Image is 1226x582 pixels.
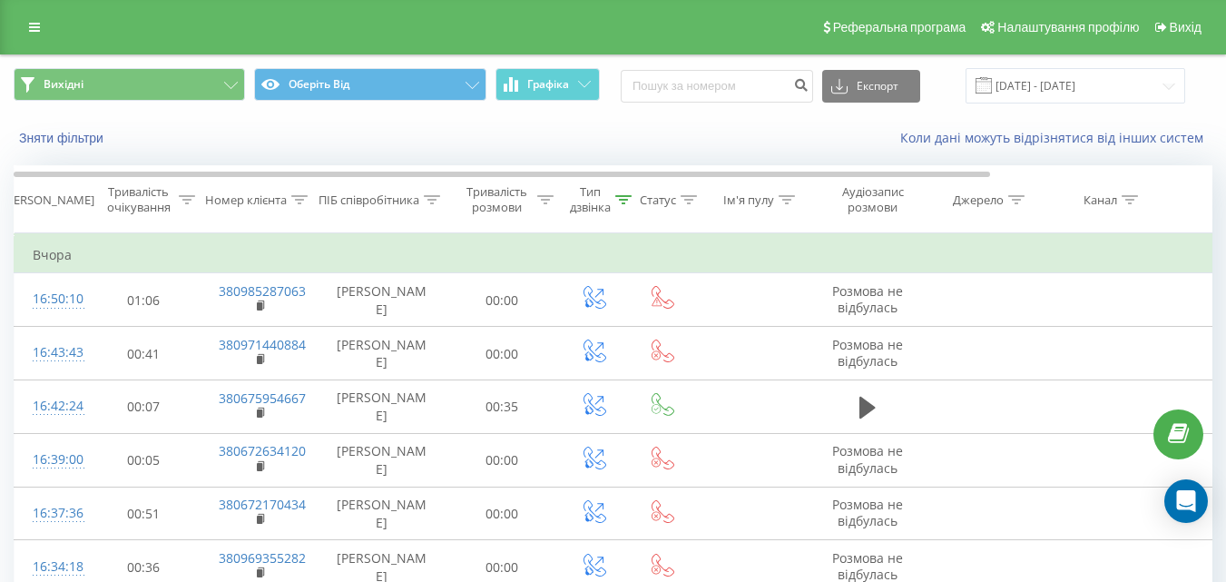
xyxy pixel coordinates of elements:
[1164,479,1208,523] div: Відкрити Intercom Messenger
[33,397,83,414] font: 16:42:24
[319,192,419,208] font: ПІБ співробітника
[485,505,518,522] font: 00:00
[127,345,160,362] font: 00:41
[485,399,518,416] font: 00:35
[33,450,83,468] font: 16:39:00
[254,68,485,101] button: Оберіть Від
[822,70,920,103] button: Експорт
[527,76,569,92] font: Графіка
[33,290,83,307] font: 16:50:10
[127,451,160,469] font: 00:05
[337,390,427,425] font: [PERSON_NAME]
[219,549,306,567] a: 380969355282
[337,282,427,318] font: [PERSON_NAME]
[337,496,427,531] font: [PERSON_NAME]
[900,129,1203,146] font: Коли дані можуть відрізнятися від інших систем
[723,192,774,208] font: Ім'я пулу
[832,336,903,370] font: Розмова не відбулась
[33,246,72,263] font: Вчора
[127,558,160,576] font: 00:36
[219,442,306,459] a: 380672634120
[466,183,527,215] font: Тривалість розмови
[127,291,160,309] font: 01:06
[997,20,1139,35] font: Налаштування профілю
[832,282,903,316] font: Розмова не відбулась
[640,192,676,208] font: Статус
[485,345,518,362] font: 00:00
[842,183,904,215] font: Аудіозапис розмови
[337,336,427,371] font: [PERSON_NAME]
[900,129,1212,146] a: Коли дані можуть відрізнятися від інших систем
[953,192,1004,208] font: Джерело
[621,70,813,103] input: Пошук за номером
[219,390,306,407] a: 380675954667
[485,558,518,576] font: 00:00
[289,76,349,92] font: Оберіть Від
[33,343,83,360] font: 16:43:43
[833,20,966,35] font: Реферальна програма
[570,183,611,215] font: Тип дзвінка
[33,504,83,521] font: 16:37:36
[495,68,600,101] button: Графіка
[19,131,103,145] font: Зняти фільтри
[857,78,898,94] font: Експорт
[3,192,94,208] font: [PERSON_NAME]
[14,68,245,101] button: Вихідні
[485,451,518,469] font: 00:00
[219,282,306,300] a: 380985287063
[219,496,306,513] a: 380672170434
[1084,192,1117,208] font: Канал
[832,442,903,476] font: Розмова не відбулась
[832,496,903,529] font: Розмова не відбулась
[337,442,427,478] font: [PERSON_NAME]
[14,130,113,146] button: Зняти фільтри
[44,76,83,92] font: Вихідні
[1170,20,1201,35] font: Вихід
[127,505,160,522] font: 00:51
[127,399,160,416] font: 00:07
[107,183,171,215] font: Тривалість очікування
[219,336,306,353] a: 380971440884
[485,291,518,309] font: 00:00
[205,192,287,208] font: Номер клієнта
[33,557,83,575] font: 16:34:18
